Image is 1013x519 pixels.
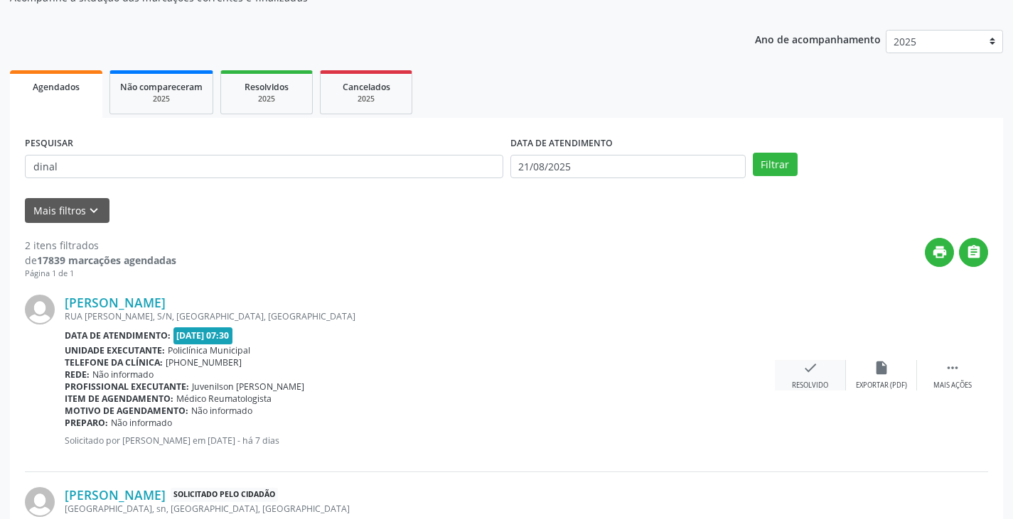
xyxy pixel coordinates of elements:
[331,94,402,104] div: 2025
[166,356,242,368] span: [PHONE_NUMBER]
[65,393,173,405] b: Item de agendamento:
[925,238,954,267] button: print
[168,344,250,356] span: Policlínica Municipal
[510,155,746,179] input: Selecione um intervalo
[120,94,203,104] div: 2025
[966,244,982,260] i: 
[65,503,775,515] div: [GEOGRAPHIC_DATA], sn, [GEOGRAPHIC_DATA], [GEOGRAPHIC_DATA]
[933,381,972,390] div: Mais ações
[874,360,889,376] i: insert_drive_file
[37,253,176,267] strong: 17839 marcações agendadas
[120,81,203,93] span: Não compareceram
[25,295,55,324] img: img
[191,405,252,417] span: Não informado
[25,155,503,179] input: Nome, CNS
[25,268,176,280] div: Página 1 de 1
[171,488,278,503] span: Solicitado pelo cidadão
[173,327,233,344] span: [DATE] 07:30
[176,393,272,405] span: Médico Reumatologista
[111,417,172,429] span: Não informado
[753,153,798,177] button: Filtrar
[343,81,390,93] span: Cancelados
[65,487,166,503] a: [PERSON_NAME]
[65,310,775,322] div: RUA [PERSON_NAME], S/N, [GEOGRAPHIC_DATA], [GEOGRAPHIC_DATA]
[510,133,613,155] label: DATA DE ATENDIMENTO
[959,238,988,267] button: 
[856,381,907,390] div: Exportar (PDF)
[65,368,90,381] b: Rede:
[65,405,188,417] b: Motivo de agendamento:
[65,435,775,447] p: Solicitado por [PERSON_NAME] em [DATE] - há 7 dias
[25,253,176,268] div: de
[92,368,154,381] span: Não informado
[33,81,80,93] span: Agendados
[932,244,948,260] i: print
[245,81,289,93] span: Resolvidos
[755,30,881,48] p: Ano de acompanhamento
[25,133,73,155] label: PESQUISAR
[86,203,102,219] i: keyboard_arrow_down
[65,381,189,393] b: Profissional executante:
[192,381,304,393] span: Juvenilson [PERSON_NAME]
[65,295,166,310] a: [PERSON_NAME]
[65,329,171,342] b: Data de atendimento:
[945,360,960,376] i: 
[65,356,163,368] b: Telefone da clínica:
[25,198,109,223] button: Mais filtroskeyboard_arrow_down
[231,94,302,104] div: 2025
[65,344,165,356] b: Unidade executante:
[803,360,818,376] i: check
[25,238,176,253] div: 2 itens filtrados
[792,381,828,390] div: Resolvido
[65,417,108,429] b: Preparo:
